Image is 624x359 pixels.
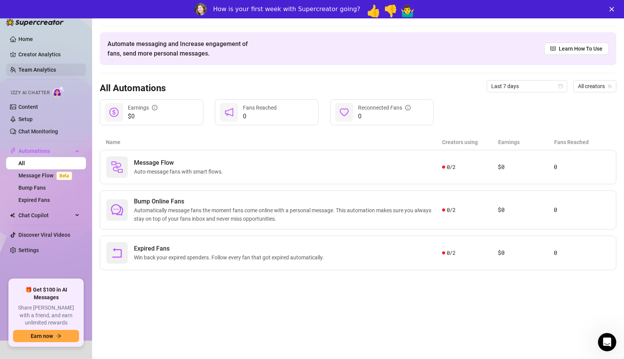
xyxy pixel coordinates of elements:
article: $0 [498,162,554,172]
div: Earnings [128,103,157,112]
span: 1 reaction [383,1,400,13]
span: 0 / 2 [447,163,456,171]
span: 0 / 2 [447,249,456,257]
span: thumbs up reaction [366,1,383,13]
a: Chat Monitoring [18,128,58,134]
span: 0 / 2 [447,206,456,214]
span: calendar [558,84,563,89]
span: 🤷‍♂️ [400,4,414,18]
article: 0 [554,248,610,257]
div: How is your first week with Supercreator going? [213,5,360,13]
article: $0 [498,248,554,257]
span: Last 7 days [491,80,563,92]
img: Chat Copilot [10,213,15,218]
span: Beta [56,172,72,180]
article: 0 [554,162,610,172]
article: Creators using [442,138,498,146]
span: notification [225,108,234,117]
article: $0 [498,205,554,215]
a: Team Analytics [18,67,56,73]
article: Earnings [498,138,554,146]
a: Discover Viral Videos [18,232,70,238]
span: heart [340,108,349,117]
span: man shrugging reaction [400,1,417,13]
span: dollar [109,108,119,117]
span: arrow-right [56,333,61,339]
span: read [550,46,556,51]
span: Expired Fans [134,244,327,253]
article: Name [106,138,442,146]
span: Message Flow [134,158,226,167]
a: Creator Analytics [18,48,80,61]
span: info-circle [152,105,157,110]
span: 👍 [366,4,381,18]
span: Chat Copilot [18,209,73,221]
span: Share [PERSON_NAME] with a friend, and earn unlimited rewards [13,304,79,327]
span: Learn How To Use [559,44,603,53]
span: Automatically message fans the moment fans come online with a personal message. This automation m... [134,206,442,223]
a: All [18,160,25,166]
span: All creators [578,80,612,92]
span: 👎 [383,4,398,18]
span: 0 [358,112,411,121]
img: svg%3e [111,161,123,173]
a: Content [18,104,38,110]
a: Settings [18,247,39,253]
article: Fans Reached [554,138,610,146]
span: Earn now [31,333,53,339]
span: comment [111,204,123,216]
span: Bump Online Fans [134,197,442,206]
div: Close [609,7,617,11]
a: Expired Fans [18,197,50,203]
div: Reconnected Fans [358,103,411,112]
span: info-circle [405,105,411,110]
span: team [607,84,612,89]
h3: All Automations [100,82,166,95]
span: Izzy AI Chatter [11,89,50,97]
iframe: Intercom live chat [598,333,616,351]
a: Home [18,36,33,42]
a: Message FlowBeta [18,172,75,179]
article: 0 [554,205,610,215]
img: logo-BBDzfeDw.svg [6,18,64,26]
button: Earn nowarrow-right [13,330,79,342]
span: rollback [111,247,123,259]
span: Automate messaging and Increase engagement of fans, send more personal messages. [107,39,255,58]
a: Bump Fans [18,185,46,191]
img: Profile image for Ella [195,3,207,15]
span: Auto-message fans with smart flows. [134,167,226,176]
span: 🎁 Get $100 in AI Messages [13,286,79,301]
span: $0 [128,112,157,121]
a: Setup [18,116,33,122]
span: Automations [18,145,73,157]
span: Win back your expired spenders. Follow every fan that got expired automatically. [134,253,327,262]
span: 0 [243,112,277,121]
a: Learn How To Use [544,43,609,55]
span: thunderbolt [10,148,16,154]
span: Fans Reached [243,105,277,111]
img: AI Chatter [53,86,64,97]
